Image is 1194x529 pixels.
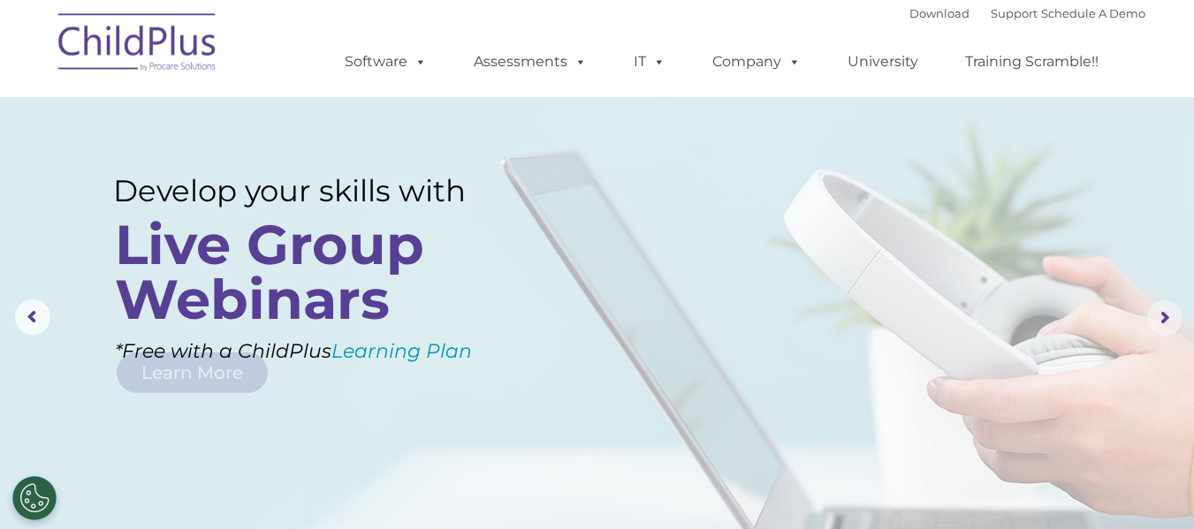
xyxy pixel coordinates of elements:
a: Assessments [456,44,605,79]
iframe: Chat Widget [1106,444,1194,529]
a: Support [991,6,1038,20]
a: Schedule A Demo [1041,6,1145,20]
rs-layer: Develop your skills with [113,173,508,208]
a: Software [327,44,445,79]
a: Company [695,44,818,79]
a: Training Scramble!! [947,44,1116,79]
button: Cookies Settings [12,476,57,520]
img: ChildPlus by Procare Solutions [49,1,226,89]
rs-layer: Live Group Webinars [115,217,503,327]
rs-layer: *Free with a ChildPlus [115,334,536,369]
a: Learn More [117,352,268,393]
font: | [909,6,1145,20]
a: Download [909,6,970,20]
a: University [830,44,936,79]
a: Learning Plan [331,339,472,363]
a: IT [616,44,683,79]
